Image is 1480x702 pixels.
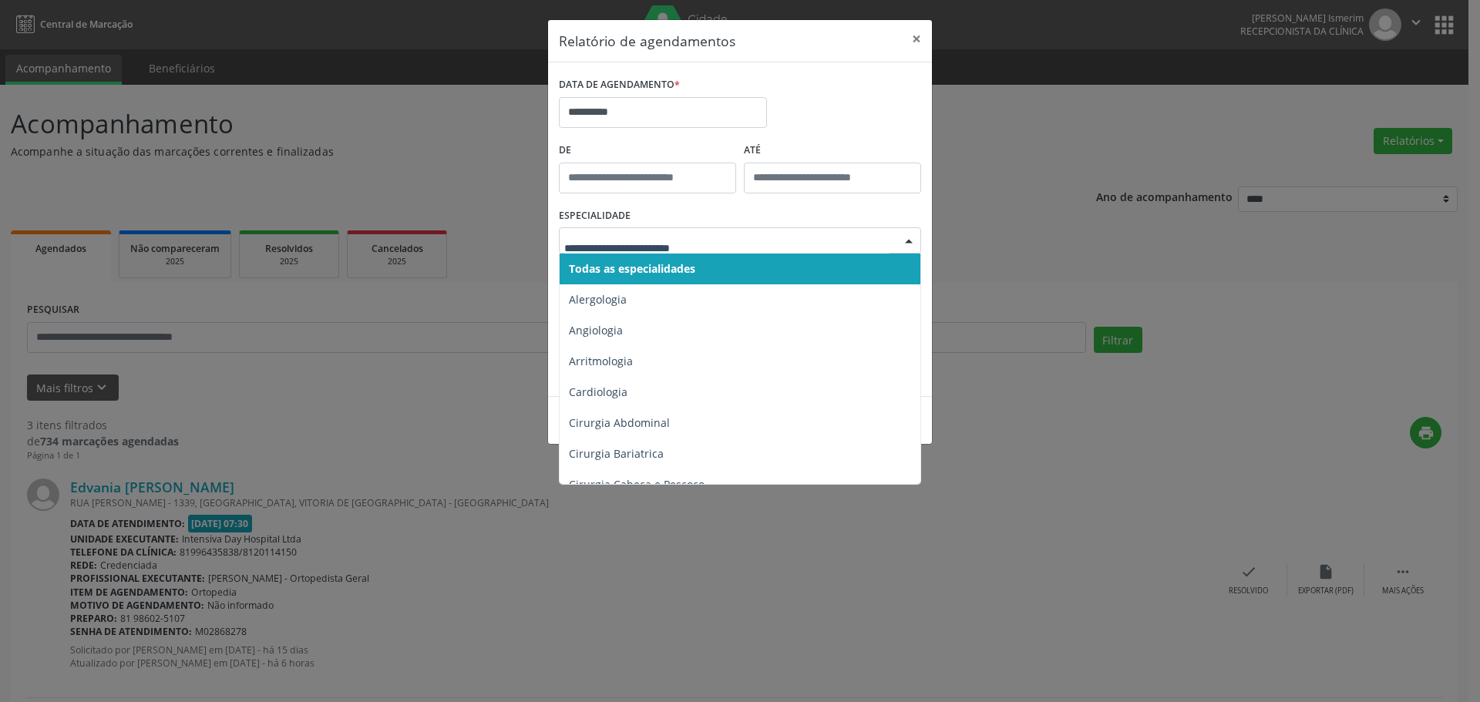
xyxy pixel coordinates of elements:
span: Cirurgia Bariatrica [569,446,664,461]
label: De [559,139,736,163]
span: Cirurgia Abdominal [569,415,670,430]
span: Arritmologia [569,354,633,368]
span: Cirurgia Cabeça e Pescoço [569,477,705,492]
h5: Relatório de agendamentos [559,31,735,51]
span: Angiologia [569,323,623,338]
label: ATÉ [744,139,921,163]
label: DATA DE AGENDAMENTO [559,73,680,97]
button: Close [901,20,932,58]
span: Cardiologia [569,385,627,399]
span: Alergologia [569,292,627,307]
label: ESPECIALIDADE [559,204,631,228]
span: Todas as especialidades [569,261,695,276]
